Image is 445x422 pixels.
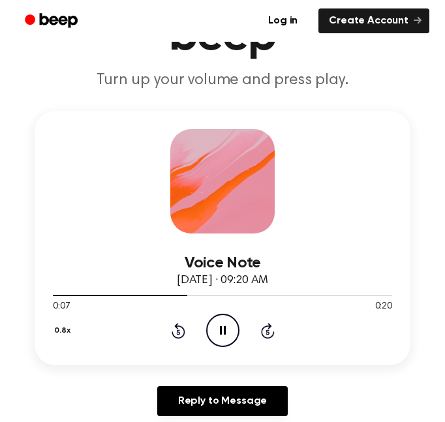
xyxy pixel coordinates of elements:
[53,254,392,272] h3: Voice Note
[255,6,311,36] a: Log in
[177,275,268,286] span: [DATE] · 09:20 AM
[375,300,392,314] span: 0:20
[157,386,288,416] a: Reply to Message
[53,320,75,342] button: 0.8x
[53,300,70,314] span: 0:07
[16,70,429,90] p: Turn up your volume and press play.
[318,8,429,33] a: Create Account
[16,8,89,34] a: Beep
